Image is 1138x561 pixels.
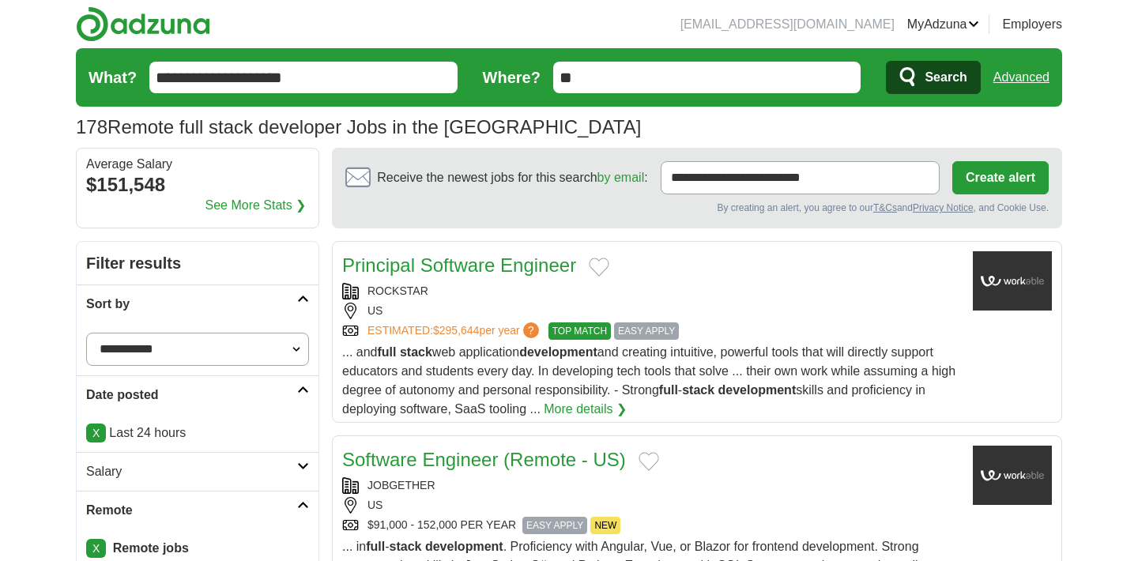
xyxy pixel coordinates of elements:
button: Search [886,61,980,94]
label: Where? [483,66,541,89]
a: X [86,539,106,558]
h2: Salary [86,462,297,481]
img: Company logo [973,251,1052,311]
a: Date posted [77,375,318,414]
span: $295,644 [433,324,479,337]
h2: Sort by [86,295,297,314]
a: Advanced [993,62,1049,93]
a: T&Cs [873,202,897,213]
img: Company logo [973,446,1052,505]
strong: stack [390,540,422,553]
div: Average Salary [86,158,309,171]
strong: development [718,383,797,397]
a: See More Stats ❯ [205,196,307,215]
li: [EMAIL_ADDRESS][DOMAIN_NAME] [680,15,895,34]
span: TOP MATCH [548,322,611,340]
div: US [342,497,960,514]
span: 178 [76,113,107,141]
strong: full [366,540,385,553]
strong: development [519,345,597,359]
button: Create alert [952,161,1049,194]
p: Last 24 hours [86,424,309,442]
div: ROCKSTAR [342,283,960,299]
a: Software Engineer (Remote - US) [342,449,626,470]
strong: stack [682,383,714,397]
a: by email [597,171,645,184]
strong: full [659,383,678,397]
h2: Date posted [86,386,297,405]
div: $151,548 [86,171,309,199]
span: NEW [590,517,620,534]
div: $91,000 - 152,000 PER YEAR [342,517,960,534]
span: EASY APPLY [614,322,679,340]
div: JOBGETHER [342,477,960,494]
span: ? [523,322,539,338]
span: ... and web application and creating intuitive, powerful tools that will directly support educato... [342,345,955,416]
img: Adzuna logo [76,6,210,42]
h2: Filter results [77,242,318,284]
strong: full [377,345,396,359]
h1: Remote full stack developer Jobs in the [GEOGRAPHIC_DATA] [76,116,641,137]
a: More details ❯ [544,400,627,419]
div: By creating an alert, you agree to our and , and Cookie Use. [345,201,1049,215]
strong: development [425,540,503,553]
span: Receive the newest jobs for this search : [377,168,647,187]
a: Privacy Notice [913,202,974,213]
button: Add to favorite jobs [639,452,659,471]
div: US [342,303,960,319]
span: Search [925,62,967,93]
button: Add to favorite jobs [589,258,609,277]
strong: stack [400,345,432,359]
a: ESTIMATED:$295,644per year? [367,322,542,340]
a: Employers [1002,15,1062,34]
label: What? [89,66,137,89]
strong: Remote jobs [113,541,189,555]
a: MyAdzuna [907,15,980,34]
h2: Remote [86,501,297,520]
span: EASY APPLY [522,517,587,534]
a: Principal Software Engineer [342,254,576,276]
a: Sort by [77,284,318,323]
a: X [86,424,106,442]
a: Salary [77,452,318,491]
a: Remote [77,491,318,529]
